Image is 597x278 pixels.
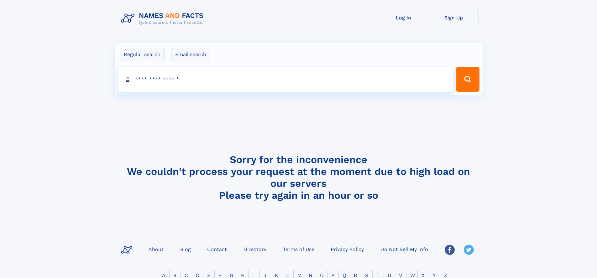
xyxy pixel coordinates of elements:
label: Regular search [120,48,165,61]
a: Blog [178,244,193,254]
a: Contact [205,244,229,254]
a: About [146,244,166,254]
a: Log In [379,10,429,25]
img: Logo Names and Facts [118,10,209,27]
a: Privacy Policy [328,244,366,254]
h4: Sorry for the inconvenience We couldn't process your request at the moment due to high load on ou... [118,154,479,201]
a: Sign Up [429,10,479,25]
a: Do Not Sell My Info [378,244,431,254]
label: Email search [171,48,210,61]
input: search input [118,67,453,92]
img: Twitter [464,245,474,255]
a: Directory [241,244,269,254]
a: Terms of Use [280,244,317,254]
img: Facebook [445,245,455,255]
button: Search Button [456,67,479,92]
